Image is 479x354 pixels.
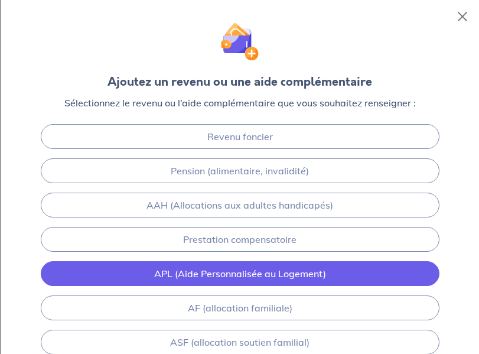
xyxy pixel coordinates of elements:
p: Sélectionnez le revenu ou l’aide complémentaire que vous souhaitez renseigner : [64,96,416,110]
a: AAH (Allocations aux adultes handicapés) [41,193,439,217]
button: Close [453,7,472,26]
div: Ajoutez un revenu ou une aide complémentaire [107,73,372,91]
a: APL (Aide Personnalisée au Logement) [41,261,439,286]
a: AF (allocation familiale) [41,295,439,320]
img: illu_wallet.svg [221,22,259,61]
a: Pension (alimentaire, invalidité) [41,158,439,183]
a: Revenu foncier [41,124,439,149]
a: Prestation compensatoire [41,227,439,252]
